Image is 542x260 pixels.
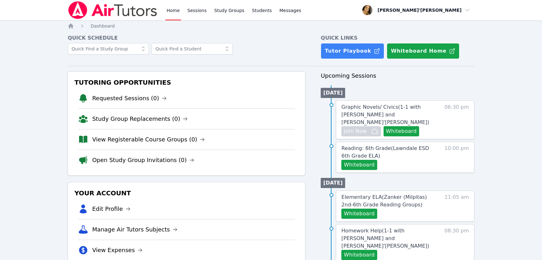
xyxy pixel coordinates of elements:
[92,246,142,255] a: View Expenses
[68,34,305,42] h4: Quick Schedule
[341,145,437,160] a: Reading: 6th Grade(Lawndale ESD 6th Grade ELA)
[68,43,149,55] input: Quick Find a Study Group
[92,205,130,213] a: Edit Profile
[341,227,437,250] a: Homework Help(1-1 with [PERSON_NAME] and [PERSON_NAME]'[PERSON_NAME])
[151,43,233,55] input: Quick Find a Student
[445,145,469,170] span: 10:00 pm
[341,209,377,219] button: Whiteboard
[321,34,474,42] h4: Quick Links
[341,193,437,209] a: Elementary ELA(Zanker (Milpitas) 2nd-6th Grade Reading Groups)
[92,135,205,144] a: View Registerable Course Groups (0)
[341,194,427,208] span: Elementary ELA ( Zanker (Milpitas) 2nd-6th Grade Reading Groups )
[387,43,459,59] button: Whiteboard Home
[321,88,345,98] li: [DATE]
[445,227,469,260] span: 08:30 pm
[341,250,377,260] button: Whiteboard
[68,23,474,29] nav: Breadcrumb
[344,127,367,135] span: Join Now
[68,1,157,19] img: Air Tutors
[341,104,429,125] span: Graphic Novels/ Civics ( 1-1 with [PERSON_NAME] and [PERSON_NAME]'[PERSON_NAME] )
[321,178,345,188] li: [DATE]
[445,193,469,219] span: 11:05 am
[90,23,115,29] a: Dashboard
[92,156,194,165] a: Open Study Group Invitations (0)
[321,43,384,59] a: Tutor Playbook
[341,160,377,170] button: Whiteboard
[445,103,469,136] span: 06:30 pm
[73,77,300,88] h3: Tutoring Opportunities
[341,228,429,249] span: Homework Help ( 1-1 with [PERSON_NAME] and [PERSON_NAME]'[PERSON_NAME] )
[321,71,474,80] h3: Upcoming Sessions
[92,225,177,234] a: Manage Air Tutors Subjects
[384,126,419,136] button: Whiteboard
[73,187,300,199] h3: Your Account
[341,126,381,136] button: Join Now
[341,103,437,126] a: Graphic Novels/ Civics(1-1 with [PERSON_NAME] and [PERSON_NAME]'[PERSON_NAME])
[279,7,301,14] span: Messages
[92,114,188,123] a: Study Group Replacements (0)
[341,145,429,159] span: Reading: 6th Grade ( Lawndale ESD 6th Grade ELA )
[92,94,167,103] a: Requested Sessions (0)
